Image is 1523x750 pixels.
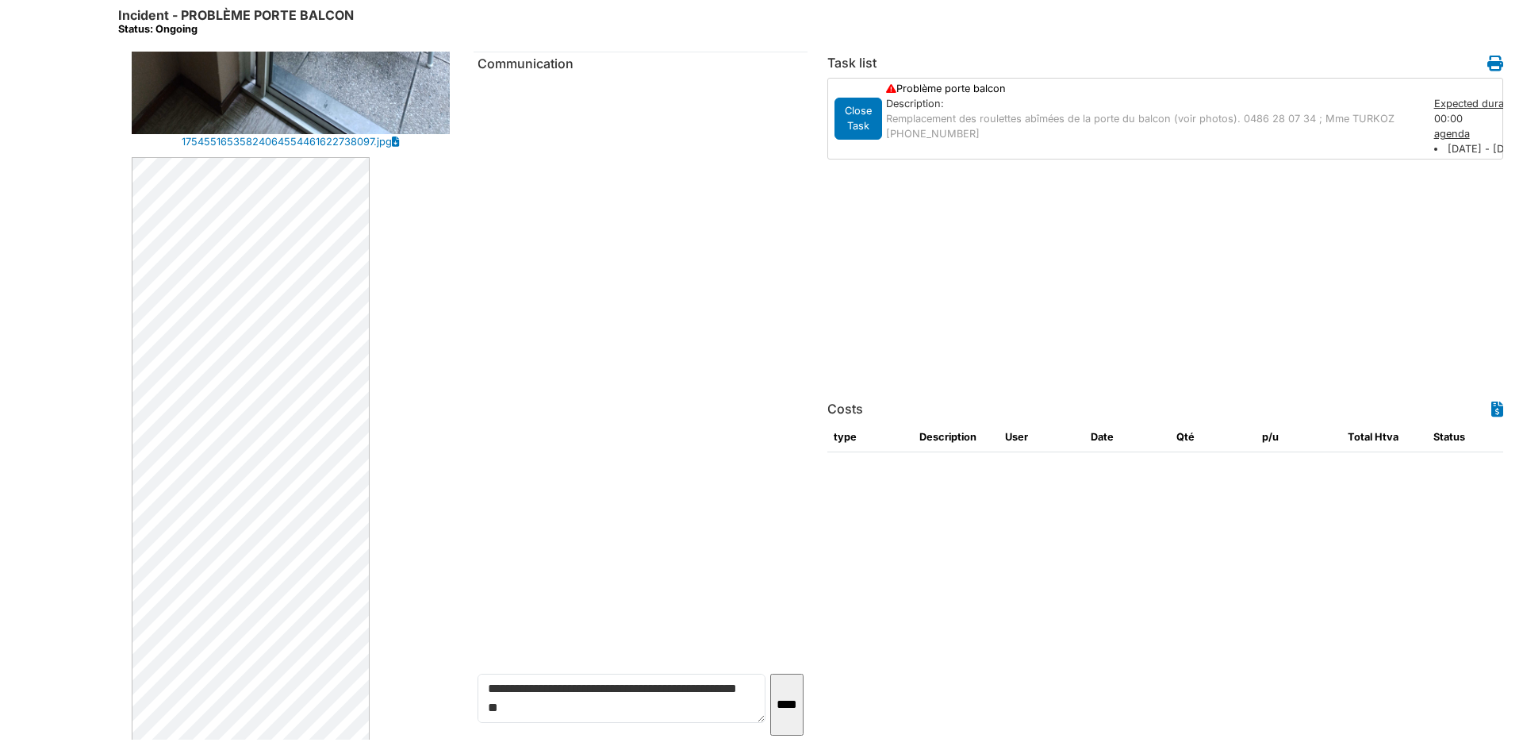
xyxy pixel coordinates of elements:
[834,109,882,125] a: Close Task
[182,134,392,149] a: 17545516535824064554461622738097.jpg
[1256,423,1341,452] th: p/u
[1348,431,1372,443] span: translation missing: en.total
[1170,423,1256,452] th: Qté
[878,81,1426,96] div: Problème porte balcon
[913,423,999,452] th: Description
[1084,423,1170,452] th: Date
[999,423,1084,452] th: User
[1375,431,1398,443] span: translation missing: en.HTVA
[1487,56,1503,71] i: Work order
[478,56,574,71] span: translation missing: en.communication.communication
[827,56,877,71] h6: Task list
[886,111,1418,141] p: Remplacement des roulettes abîmées de la porte du balcon (voir photos). 0486 28 07 34 ; Mme TURKO...
[845,105,872,132] span: translation missing: en.todo.action.close_task
[827,402,863,417] h6: Costs
[827,423,913,452] th: type
[118,23,354,35] div: Status: Ongoing
[886,96,1418,111] div: Description:
[118,8,354,36] h6: Incident - PROBLÈME PORTE BALCON
[1427,423,1513,452] th: Status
